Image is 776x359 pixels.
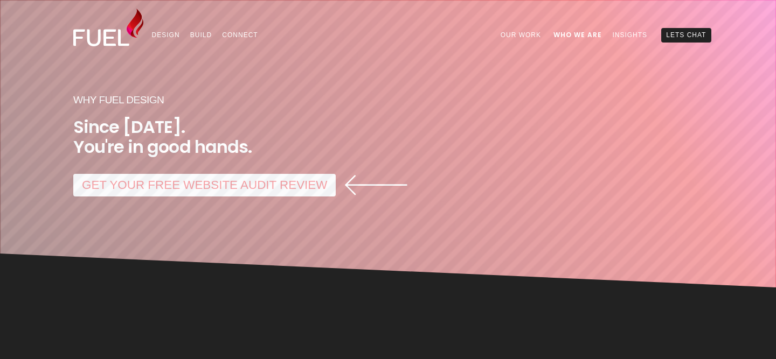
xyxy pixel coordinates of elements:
[217,28,264,42] a: Connect
[185,28,217,42] a: Build
[607,28,653,42] a: Insights
[495,28,546,42] a: Our Work
[147,28,185,42] a: Design
[73,9,143,46] img: Fuel Design Ltd - Website design and development company in North Shore, Auckland
[549,28,607,42] a: Who We Are
[661,28,711,42] a: Lets Chat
